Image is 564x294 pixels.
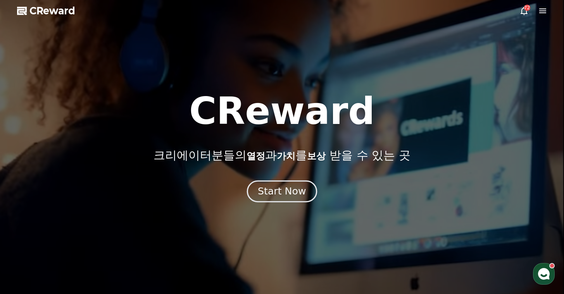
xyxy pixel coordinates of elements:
span: 홈 [24,241,29,248]
span: 열정 [247,151,265,162]
div: Start Now [258,185,306,198]
span: 가치 [277,151,295,162]
span: 대화 [71,242,80,248]
p: 크리에이터분들의 과 를 받을 수 있는 곳 [154,148,410,162]
span: CReward [29,5,75,17]
a: 설정 [100,230,149,249]
a: 홈 [2,230,51,249]
a: Start Now [248,189,316,196]
a: CReward [17,5,75,17]
a: 72 [519,6,529,15]
div: 72 [524,5,530,11]
h1: CReward [189,93,375,130]
span: 설정 [120,241,129,248]
button: Start Now [247,180,317,202]
span: 보상 [307,151,326,162]
a: 대화 [51,230,100,249]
